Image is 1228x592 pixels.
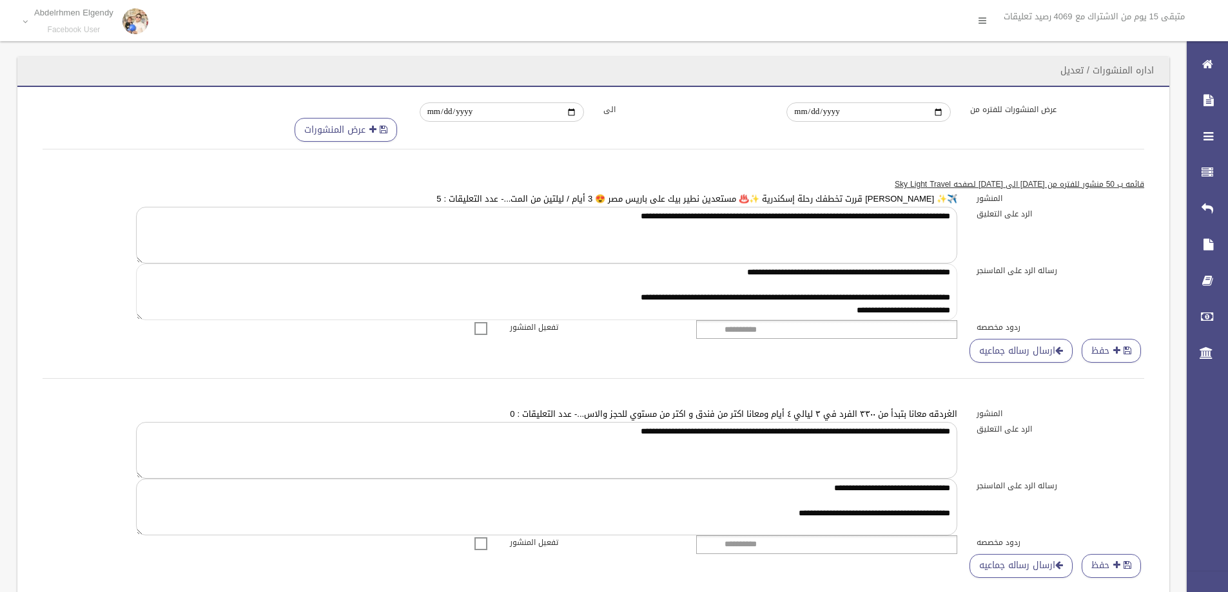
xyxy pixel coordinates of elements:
[34,25,113,35] small: Facebook User
[295,118,397,142] button: عرض المنشورات
[500,320,687,334] label: تفعيل المنشور
[970,554,1073,578] a: ارسال رساله جماعيه
[967,263,1154,278] label: رساله الرد على الماسنجر
[895,177,1144,191] u: قائمه ب 50 منشور للفتره من [DATE] الى [DATE] لصفحه Sky Light Travel
[1082,339,1141,363] button: حفظ
[510,406,957,422] a: الغردقه معانا بتبدأ من ٣٣٠٠ الفرد في ٣ ليالي ٤ أيام ومعانا اكتر من فندق و اكتر من مستوي للحجز وال...
[594,102,777,117] label: الى
[967,479,1154,493] label: رساله الرد على الماسنجر
[970,339,1073,363] a: ارسال رساله جماعيه
[1045,58,1169,83] header: اداره المنشورات / تعديل
[967,535,1154,549] label: ردود مخصصه
[34,8,113,17] p: Abdelrhmen Elgendy
[500,535,687,549] label: تفعيل المنشور
[960,102,1144,117] label: عرض المنشورات للفتره من
[967,422,1154,436] label: الرد على التعليق
[967,191,1154,205] label: المنشور
[1082,554,1141,578] button: حفظ
[436,191,957,207] a: ✈️✨ [PERSON_NAME] قررت تخطفك رحلة إسكندرية ✨♨️ مستعدين نطير بيك على باريس مصر 😍 3 أيام / ليلتين م...
[967,320,1154,334] label: ردود مخصصه
[967,406,1154,421] label: المنشور
[967,207,1154,221] label: الرد على التعليق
